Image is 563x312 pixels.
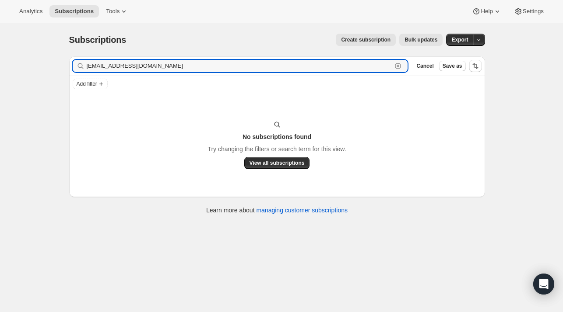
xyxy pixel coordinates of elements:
[451,36,468,43] span: Export
[106,8,120,15] span: Tools
[439,61,466,71] button: Save as
[394,62,402,70] button: Clear
[256,207,348,214] a: managing customer subscriptions
[416,62,433,69] span: Cancel
[49,5,99,17] button: Subscriptions
[341,36,391,43] span: Create subscription
[208,145,346,153] p: Try changing the filters or search term for this view.
[244,157,310,169] button: View all subscriptions
[523,8,544,15] span: Settings
[446,34,473,46] button: Export
[405,36,437,43] span: Bulk updates
[509,5,549,17] button: Settings
[19,8,42,15] span: Analytics
[73,79,108,89] button: Add filter
[250,159,305,166] span: View all subscriptions
[467,5,507,17] button: Help
[55,8,94,15] span: Subscriptions
[399,34,443,46] button: Bulk updates
[77,80,97,87] span: Add filter
[14,5,48,17] button: Analytics
[336,34,396,46] button: Create subscription
[443,62,462,69] span: Save as
[481,8,493,15] span: Help
[413,61,437,71] button: Cancel
[206,206,348,215] p: Learn more about
[533,274,554,295] div: Open Intercom Messenger
[101,5,134,17] button: Tools
[243,132,311,141] h3: No subscriptions found
[87,60,392,72] input: Filter subscribers
[469,60,482,72] button: Sort the results
[69,35,127,45] span: Subscriptions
